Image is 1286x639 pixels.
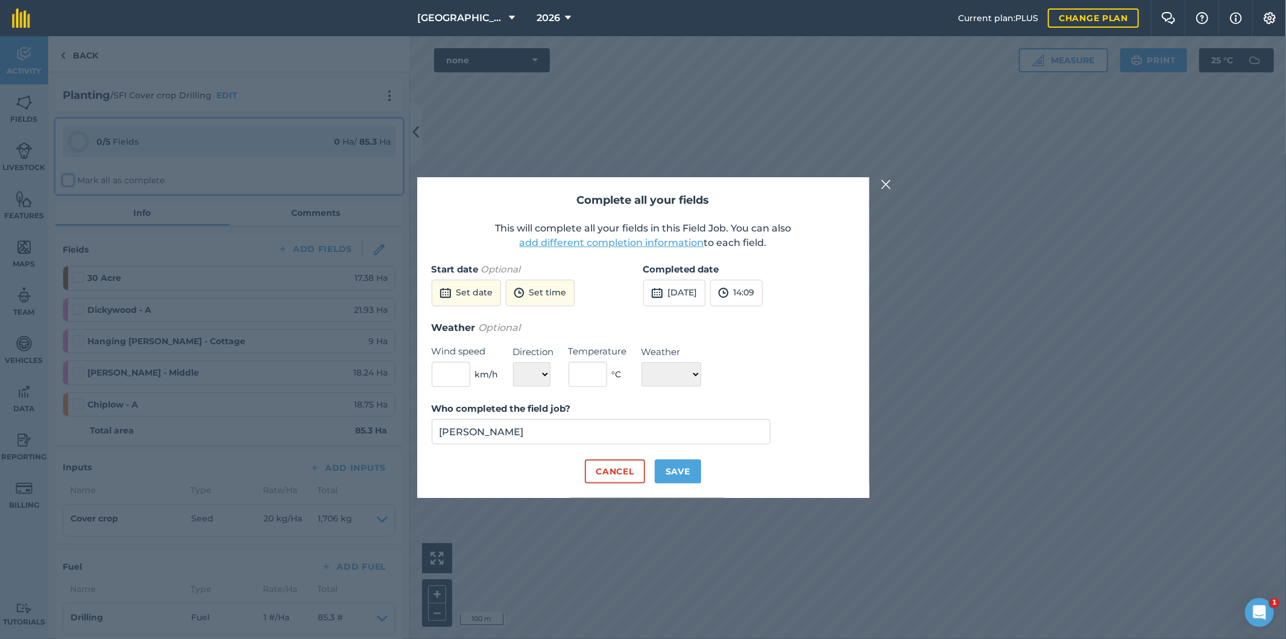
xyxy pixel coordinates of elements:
[651,286,663,300] img: svg+xml;base64,PD94bWwgdmVyc2lvbj0iMS4wIiBlbmNvZGluZz0idXRmLTgiPz4KPCEtLSBHZW5lcmF0b3I6IEFkb2JlIE...
[655,459,701,483] button: Save
[585,459,645,483] button: Cancel
[432,192,855,209] h2: Complete all your fields
[520,236,704,250] button: add different completion information
[432,280,501,306] button: Set date
[1230,11,1242,25] img: svg+xml;base64,PHN2ZyB4bWxucz0iaHR0cDovL3d3dy53My5vcmcvMjAwMC9zdmciIHdpZHRoPSIxNyIgaGVpZ2h0PSIxNy...
[513,345,554,359] label: Direction
[1161,12,1176,24] img: Two speech bubbles overlapping with the left bubble in the forefront
[643,280,705,306] button: [DATE]
[958,11,1038,25] span: Current plan : PLUS
[418,11,505,25] span: [GEOGRAPHIC_DATA]
[612,368,622,381] span: ° C
[479,322,521,333] em: Optional
[718,286,729,300] img: svg+xml;base64,PD94bWwgdmVyc2lvbj0iMS4wIiBlbmNvZGluZz0idXRmLTgiPz4KPCEtLSBHZW5lcmF0b3I6IEFkb2JlIE...
[1262,12,1277,24] img: A cog icon
[881,177,892,192] img: svg+xml;base64,PHN2ZyB4bWxucz0iaHR0cDovL3d3dy53My5vcmcvMjAwMC9zdmciIHdpZHRoPSIyMiIgaGVpZ2h0PSIzMC...
[1048,8,1139,28] a: Change plan
[1245,598,1274,627] iframe: Intercom live chat
[641,345,701,359] label: Weather
[440,286,452,300] img: svg+xml;base64,PD94bWwgdmVyc2lvbj0iMS4wIiBlbmNvZGluZz0idXRmLTgiPz4KPCEtLSBHZW5lcmF0b3I6IEFkb2JlIE...
[710,280,763,306] button: 14:09
[537,11,560,25] span: 2026
[475,368,499,381] span: km/h
[432,320,855,336] h3: Weather
[12,8,30,28] img: fieldmargin Logo
[506,280,575,306] button: Set time
[569,344,627,359] label: Temperature
[1195,12,1209,24] img: A question mark icon
[432,403,571,414] strong: Who completed the field job?
[481,263,521,275] em: Optional
[432,221,855,250] p: This will complete all your fields in this Field Job. You can also to each field.
[1270,598,1279,608] span: 1
[432,344,499,359] label: Wind speed
[514,286,525,300] img: svg+xml;base64,PD94bWwgdmVyc2lvbj0iMS4wIiBlbmNvZGluZz0idXRmLTgiPz4KPCEtLSBHZW5lcmF0b3I6IEFkb2JlIE...
[432,263,479,275] strong: Start date
[643,263,719,275] strong: Completed date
